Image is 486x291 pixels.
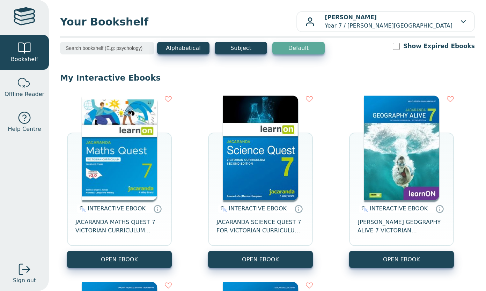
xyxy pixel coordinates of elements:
[13,276,36,285] span: Sign out
[364,96,439,200] img: cc9fd0c4-7e91-e911-a97e-0272d098c78b.jpg
[215,42,267,54] button: Subject
[325,14,377,21] b: [PERSON_NAME]
[67,251,172,268] button: OPEN EBOOK
[77,205,86,213] img: interactive.svg
[88,205,146,212] span: INTERACTIVE EBOOK
[272,42,325,54] button: Default
[223,96,298,200] img: 329c5ec2-5188-ea11-a992-0272d098c78b.jpg
[325,13,452,30] p: Year 7 / [PERSON_NAME][GEOGRAPHIC_DATA]
[157,42,209,54] button: Alphabetical
[8,125,41,133] span: Help Centre
[359,205,368,213] img: interactive.svg
[75,218,163,235] span: JACARANDA MATHS QUEST 7 VICTORIAN CURRICULUM LEARNON EBOOK 3E
[403,42,475,51] label: Show Expired Ebooks
[358,218,445,235] span: [PERSON_NAME] GEOGRAPHY ALIVE 7 VICTORIAN CURRICULUM LEARNON EBOOK 2E
[60,73,475,83] p: My Interactive Ebooks
[60,42,154,54] input: Search bookshelf (E.g: psychology)
[153,204,162,213] a: Interactive eBooks are accessed online via the publisher’s portal. They contain interactive resou...
[370,205,428,212] span: INTERACTIVE EBOOK
[60,14,296,30] span: Your Bookshelf
[294,204,303,213] a: Interactive eBooks are accessed online via the publisher’s portal. They contain interactive resou...
[5,90,44,98] span: Offline Reader
[208,251,313,268] button: OPEN EBOOK
[229,205,287,212] span: INTERACTIVE EBOOK
[296,11,475,32] button: [PERSON_NAME]Year 7 / [PERSON_NAME][GEOGRAPHIC_DATA]
[216,218,304,235] span: JACARANDA SCIENCE QUEST 7 FOR VICTORIAN CURRICULUM LEARNON 2E EBOOK
[349,251,454,268] button: OPEN EBOOK
[435,204,444,213] a: Interactive eBooks are accessed online via the publisher’s portal. They contain interactive resou...
[11,55,38,64] span: Bookshelf
[82,96,157,200] img: b87b3e28-4171-4aeb-a345-7fa4fe4e6e25.jpg
[218,205,227,213] img: interactive.svg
